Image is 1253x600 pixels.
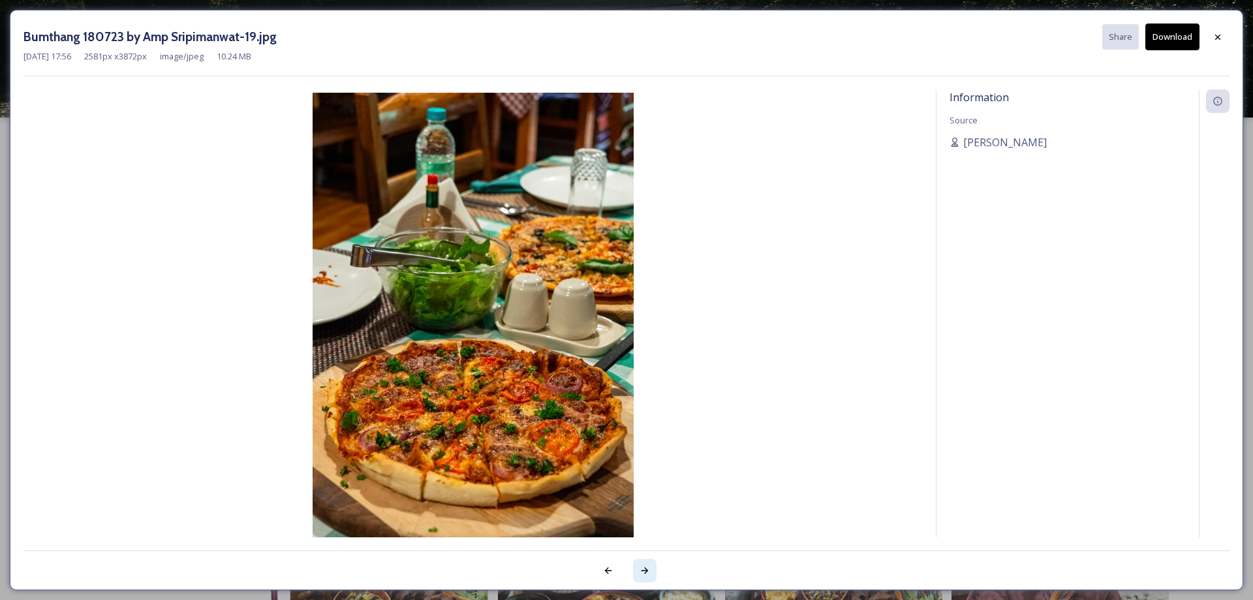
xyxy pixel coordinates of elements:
[1145,24,1199,50] button: Download
[23,93,923,575] img: Bumthang%2520180723%2520by%2520Amp%2520Sripimanwat-19.jpg
[23,50,71,63] span: [DATE] 17:56
[217,50,251,63] span: 10.24 MB
[1102,24,1139,50] button: Share
[23,27,277,46] h3: Bumthang 180723 by Amp Sripimanwat-19.jpg
[950,90,1009,104] span: Information
[84,50,147,63] span: 2581 px x 3872 px
[950,114,978,126] span: Source
[963,134,1047,150] span: [PERSON_NAME]
[160,50,204,63] span: image/jpeg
